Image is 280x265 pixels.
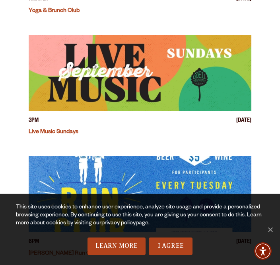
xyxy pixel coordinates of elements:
a: View event details [29,156,251,232]
a: I Agree [149,238,192,255]
div: This site uses cookies to enhance user experience, analyze site usage and provide a personalized ... [16,204,264,238]
a: View event details [29,35,251,111]
a: privacy policy [101,220,136,227]
span: 3PM [29,117,39,126]
a: Yoga & Brunch Club [29,8,80,14]
span: No [266,226,274,234]
div: Accessibility Menu [254,242,272,260]
a: Learn More [87,238,146,255]
a: Live Music Sundays [29,129,78,135]
span: [DATE] [236,117,251,126]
